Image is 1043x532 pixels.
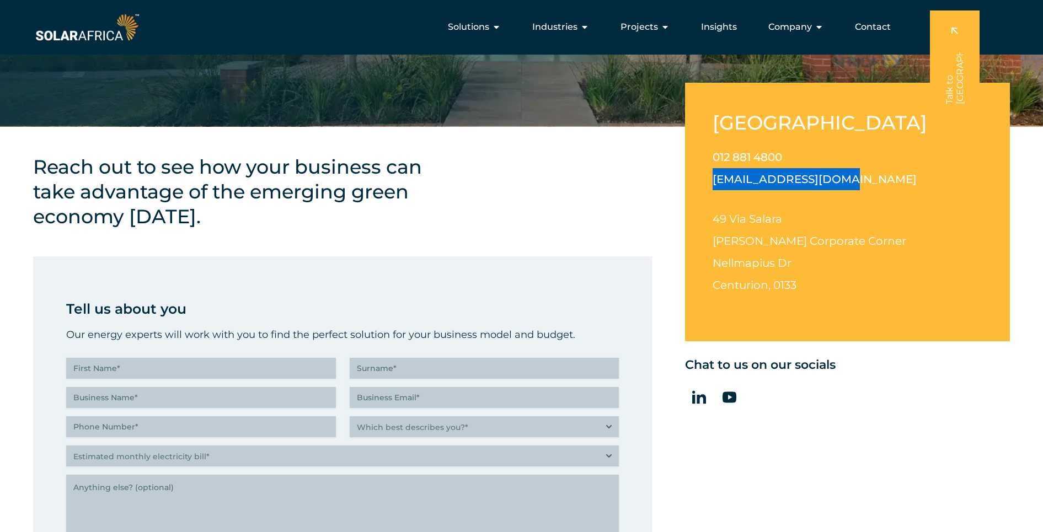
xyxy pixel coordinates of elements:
div: Menu Toggle [141,16,900,38]
h5: Chat to us on our socials [685,358,1010,372]
p: Our energy experts will work with you to find the perfect solution for your business model and bu... [66,326,619,343]
span: Centurion, 0133 [713,278,796,292]
input: Business Email* [350,387,619,408]
a: 012 881 4800 [713,151,782,164]
h2: [GEOGRAPHIC_DATA] [713,110,936,135]
span: Solutions [448,20,489,34]
span: Company [768,20,812,34]
input: Phone Number* [66,416,336,437]
h4: Reach out to see how your business can take advantage of the emerging green economy [DATE]. [33,154,447,229]
input: Business Name* [66,387,336,408]
a: Contact [855,20,891,34]
p: Tell us about you [66,298,619,320]
input: First Name* [66,358,336,379]
a: Insights [701,20,737,34]
span: [PERSON_NAME] Corporate Corner [713,234,906,248]
span: 49 Via Salara [713,212,782,225]
input: Surname* [350,358,619,379]
a: [EMAIL_ADDRESS][DOMAIN_NAME] [713,173,917,186]
span: Industries [532,20,577,34]
nav: Menu [141,16,900,38]
span: Nellmapius Dr [713,256,791,270]
span: Projects [621,20,658,34]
